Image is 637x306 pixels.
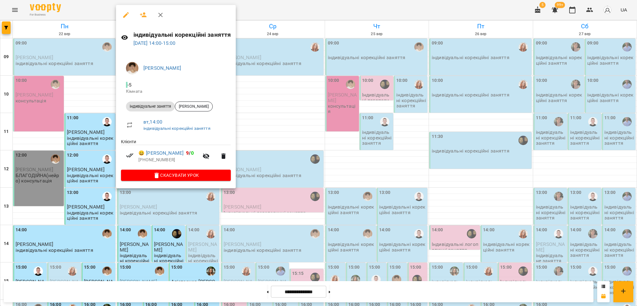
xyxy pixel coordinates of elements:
[126,152,133,159] svg: Візит сплачено
[143,65,181,71] a: [PERSON_NAME]
[191,150,194,156] span: 0
[121,170,231,181] button: Скасувати Урок
[126,104,175,109] span: індивідуальне заняття
[138,149,184,157] a: 😀 [PERSON_NAME]
[175,104,212,109] span: [PERSON_NAME]
[186,150,189,156] span: 9
[186,150,193,156] b: /
[126,62,138,74] img: 31d4c4074aa92923e42354039cbfc10a.jpg
[175,101,213,111] div: [PERSON_NAME]
[143,119,162,125] a: вт , 14:00
[126,82,133,88] span: - 5
[143,126,211,131] a: індивідуальні корекційні заняття
[133,30,231,40] h6: індивідуальні корекційні заняття
[126,88,226,95] p: Кімната
[121,139,231,170] ul: Клієнти
[126,172,226,179] span: Скасувати Урок
[133,40,176,46] a: [DATE] 14:00-15:00
[138,157,199,163] p: [PHONE_NUMBER]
